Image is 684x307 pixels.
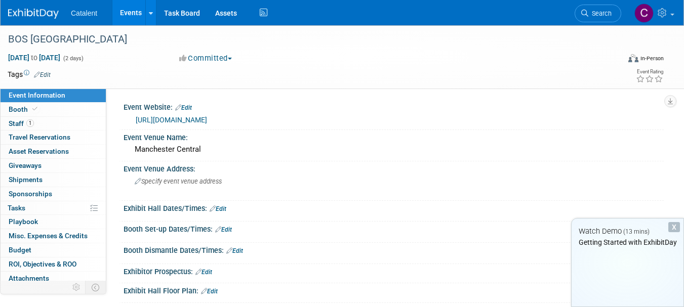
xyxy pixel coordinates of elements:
[195,269,212,276] a: Edit
[1,229,106,243] a: Misc. Expenses & Credits
[8,204,25,212] span: Tasks
[8,9,59,19] img: ExhibitDay
[124,201,664,214] div: Exhibit Hall Dates/Times:
[1,103,106,116] a: Booth
[1,145,106,158] a: Asset Reservations
[124,100,664,113] div: Event Website:
[176,53,236,64] button: Committed
[1,243,106,257] a: Budget
[124,264,664,277] div: Exhibitor Prospectus:
[9,105,39,113] span: Booth
[1,89,106,102] a: Event Information
[175,104,192,111] a: Edit
[9,190,52,198] span: Sponsorships
[640,55,664,62] div: In-Person
[575,5,621,22] a: Search
[1,257,106,271] a: ROI, Objectives & ROO
[226,247,243,254] a: Edit
[9,147,69,155] span: Asset Reservations
[135,178,222,185] span: Specify event venue address
[131,142,656,157] div: Manchester Central
[9,176,43,184] span: Shipments
[34,71,51,78] a: Edit
[68,281,86,294] td: Personalize Event Tab Strip
[29,54,39,62] span: to
[1,173,106,187] a: Shipments
[9,232,88,240] span: Misc. Expenses & Credits
[1,117,106,130] a: Staff1
[9,91,65,99] span: Event Information
[124,130,664,143] div: Event Venue Name:
[636,69,663,74] div: Event Rating
[210,205,226,212] a: Edit
[668,222,680,232] div: Dismiss
[1,201,106,215] a: Tasks
[1,215,106,229] a: Playbook
[628,54,638,62] img: Format-Inperson.png
[567,53,664,68] div: Event Format
[572,226,683,237] div: Watch Demo
[86,281,106,294] td: Toggle Event Tabs
[1,130,106,144] a: Travel Reservations
[201,288,218,295] a: Edit
[136,116,207,124] a: [URL][DOMAIN_NAME]
[5,30,608,49] div: BOS [GEOGRAPHIC_DATA]
[8,53,61,62] span: [DATE] [DATE]
[9,274,49,282] span: Attachments
[124,283,664,296] div: Exhibit Hall Floor Plan:
[634,4,654,23] img: Christina Szendi
[9,133,70,141] span: Travel Reservations
[572,237,683,247] div: Getting Started with ExhibitDay
[9,217,38,226] span: Playbook
[9,119,34,127] span: Staff
[26,119,34,127] span: 1
[62,55,84,62] span: (2 days)
[1,272,106,285] a: Attachments
[9,246,31,254] span: Budget
[588,10,612,17] span: Search
[215,226,232,233] a: Edit
[124,222,664,235] div: Booth Set-up Dates/Times:
[1,159,106,172] a: Giveaways
[32,106,37,112] i: Booth reservation complete
[1,187,106,201] a: Sponsorships
[623,228,650,235] span: (13 mins)
[8,69,51,79] td: Tags
[9,161,42,169] span: Giveaways
[71,9,97,17] span: Catalent
[9,260,76,268] span: ROI, Objectives & ROO
[124,161,664,174] div: Event Venue Address:
[124,243,664,256] div: Booth Dismantle Dates/Times:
